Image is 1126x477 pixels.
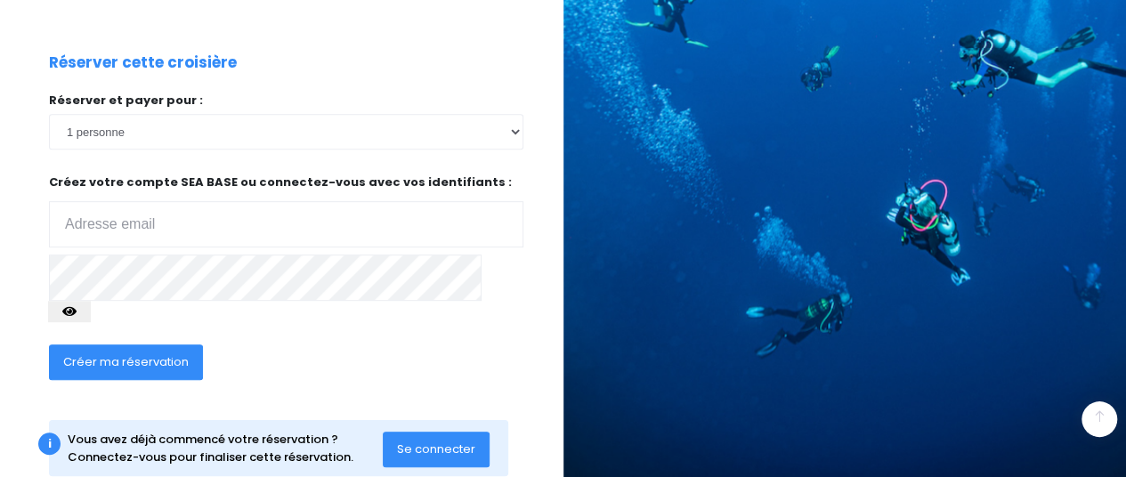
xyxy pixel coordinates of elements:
[383,441,490,456] a: Se connecter
[68,431,384,465] div: Vous avez déjà commencé votre réservation ? Connectez-vous pour finaliser cette réservation.
[49,92,523,109] p: Réserver et payer pour :
[63,353,189,370] span: Créer ma réservation
[49,201,523,247] input: Adresse email
[397,441,475,457] span: Se connecter
[49,174,523,247] p: Créez votre compte SEA BASE ou connectez-vous avec vos identifiants :
[49,344,203,380] button: Créer ma réservation
[383,432,490,467] button: Se connecter
[49,52,237,75] p: Réserver cette croisière
[38,433,61,455] div: i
